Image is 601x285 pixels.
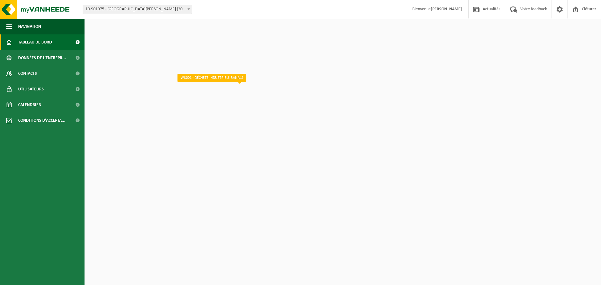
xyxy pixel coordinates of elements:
strong: [PERSON_NAME] [431,7,462,12]
span: Calendrier [18,97,41,113]
span: Données de l'entrepr... [18,50,66,66]
span: Tableau de bord [18,34,52,50]
span: 10-901975 - AVA SINT-JANS-MOLENBEEK (201001) - SINT-JANS-MOLENBEEK [83,5,192,14]
span: Contacts [18,66,37,81]
span: Navigation [18,19,41,34]
span: Utilisateurs [18,81,44,97]
span: Conditions d'accepta... [18,113,65,128]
